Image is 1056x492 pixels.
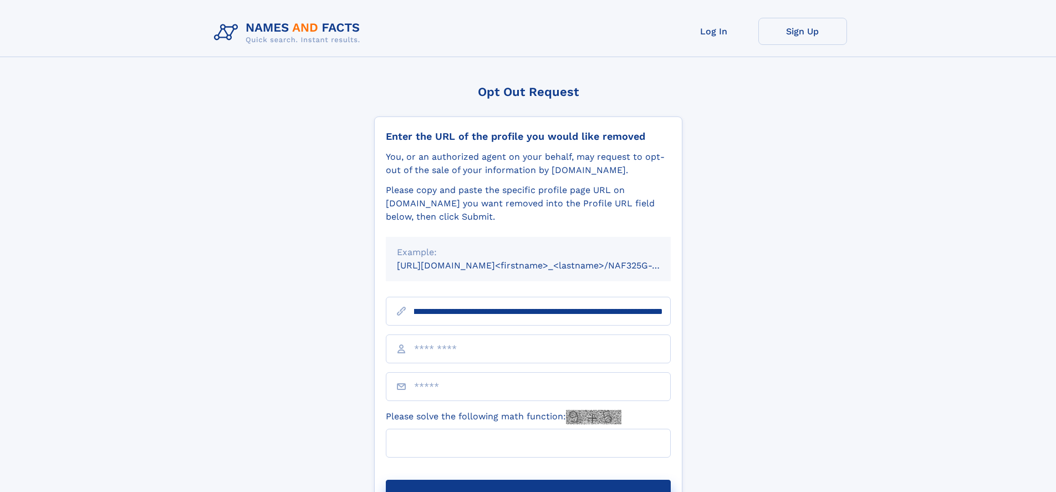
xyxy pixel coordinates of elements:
[386,150,671,177] div: You, or an authorized agent on your behalf, may request to opt-out of the sale of your informatio...
[386,410,621,424] label: Please solve the following math function:
[397,246,660,259] div: Example:
[210,18,369,48] img: Logo Names and Facts
[758,18,847,45] a: Sign Up
[386,130,671,143] div: Enter the URL of the profile you would like removed
[670,18,758,45] a: Log In
[374,85,682,99] div: Opt Out Request
[386,184,671,224] div: Please copy and paste the specific profile page URL on [DOMAIN_NAME] you want removed into the Pr...
[397,260,692,271] small: [URL][DOMAIN_NAME]<firstname>_<lastname>/NAF325G-xxxxxxxx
